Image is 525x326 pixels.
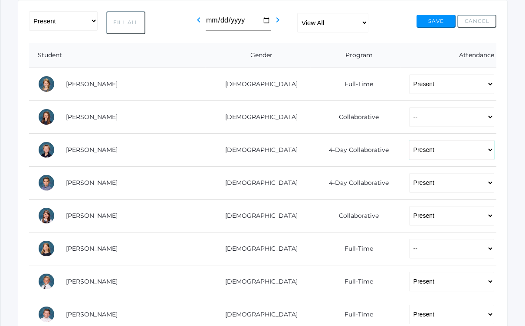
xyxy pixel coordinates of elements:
[311,199,400,232] td: Collaborative
[206,133,311,166] td: [DEMOGRAPHIC_DATA]
[66,245,118,252] a: [PERSON_NAME]
[400,43,496,68] th: Attendance
[38,273,55,290] div: Ian Doyle
[38,174,55,191] div: James Bernardi
[38,141,55,158] div: Levi Beaty
[66,310,118,318] a: [PERSON_NAME]
[206,199,311,232] td: [DEMOGRAPHIC_DATA]
[206,232,311,265] td: [DEMOGRAPHIC_DATA]
[206,43,311,68] th: Gender
[66,212,118,219] a: [PERSON_NAME]
[272,19,283,27] a: chevron_right
[206,166,311,199] td: [DEMOGRAPHIC_DATA]
[311,166,400,199] td: 4-Day Collaborative
[106,11,145,34] button: Fill All
[66,113,118,121] a: [PERSON_NAME]
[272,15,283,25] i: chevron_right
[29,43,206,68] th: Student
[194,15,204,25] i: chevron_left
[66,146,118,154] a: [PERSON_NAME]
[38,207,55,224] div: Brynn Boyer
[206,100,311,133] td: [DEMOGRAPHIC_DATA]
[66,278,118,285] a: [PERSON_NAME]
[311,265,400,298] td: Full-Time
[38,306,55,323] div: Timothy Edlin
[311,100,400,133] td: Collaborative
[194,19,204,27] a: chevron_left
[417,15,456,28] button: Save
[311,43,400,68] th: Program
[66,80,118,88] a: [PERSON_NAME]
[206,265,311,298] td: [DEMOGRAPHIC_DATA]
[66,179,118,187] a: [PERSON_NAME]
[38,108,55,126] div: Claire Arnold
[38,75,55,93] div: Amelia Adams
[311,232,400,265] td: Full-Time
[457,15,496,28] button: Cancel
[38,240,55,257] div: Haelyn Bradley
[311,68,400,100] td: Full-Time
[311,133,400,166] td: 4-Day Collaborative
[206,68,311,100] td: [DEMOGRAPHIC_DATA]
